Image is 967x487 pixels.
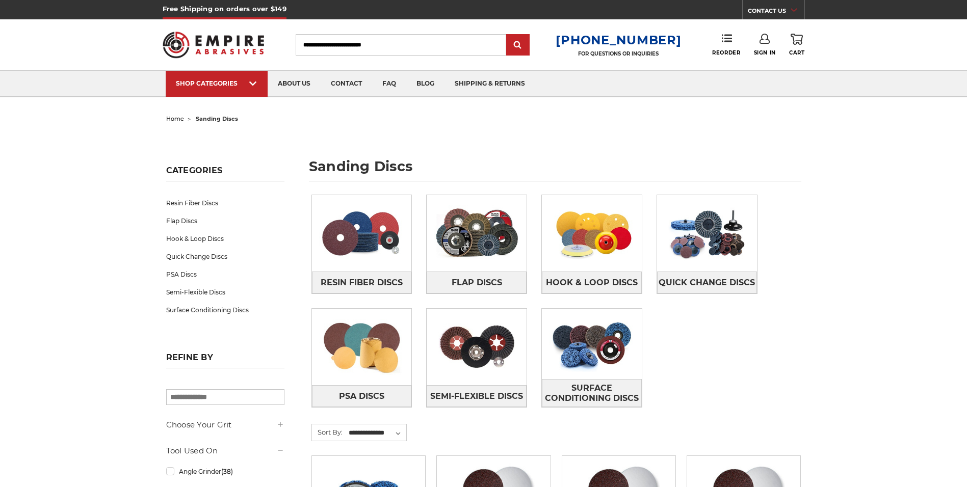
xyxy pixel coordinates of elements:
[312,385,412,407] a: PSA Discs
[508,35,528,56] input: Submit
[321,71,372,97] a: contact
[542,379,642,407] a: Surface Conditioning Discs
[546,274,638,291] span: Hook & Loop Discs
[166,265,284,283] a: PSA Discs
[166,194,284,212] a: Resin Fiber Discs
[556,50,681,57] p: FOR QUESTIONS OR INQUIRIES
[166,166,284,181] h5: Categories
[372,71,406,97] a: faq
[166,283,284,301] a: Semi-Flexible Discs
[166,301,284,319] a: Surface Conditioning Discs
[166,419,284,431] h5: Choose Your Grit
[542,380,641,407] span: Surface Conditioning Discs
[427,198,527,268] img: Flap Discs
[166,230,284,248] a: Hook & Loop Discs
[556,33,681,47] a: [PHONE_NUMBER]
[427,312,527,382] img: Semi-Flexible Discs
[321,274,403,291] span: Resin Fiber Discs
[166,445,284,457] h5: Tool Used On
[166,212,284,230] a: Flap Discs
[309,159,801,181] h1: sanding discs
[196,115,238,122] span: sanding discs
[659,274,755,291] span: Quick Change Discs
[176,79,257,87] div: SHOP CATEGORIES
[406,71,445,97] a: blog
[789,49,804,56] span: Cart
[452,274,502,291] span: Flap Discs
[445,71,535,97] a: shipping & returns
[166,115,184,122] a: home
[339,388,384,405] span: PSA Discs
[542,198,642,268] img: Hook & Loop Discs
[312,424,343,440] label: Sort By:
[163,25,265,65] img: Empire Abrasives
[657,198,757,268] img: Quick Change Discs
[312,198,412,268] img: Resin Fiber Discs
[712,49,740,56] span: Reorder
[754,49,776,56] span: Sign In
[542,272,642,293] a: Hook & Loop Discs
[712,34,740,56] a: Reorder
[748,5,804,19] a: CONTACT US
[221,468,233,475] span: (38)
[427,272,527,293] a: Flap Discs
[166,248,284,265] a: Quick Change Discs
[789,34,804,56] a: Cart
[430,388,523,405] span: Semi-Flexible Discs
[542,309,642,379] img: Surface Conditioning Discs
[166,353,284,368] h5: Refine by
[427,385,527,407] a: Semi-Flexible Discs
[657,272,757,293] a: Quick Change Discs
[312,272,412,293] a: Resin Fiber Discs
[268,71,321,97] a: about us
[347,425,406,441] select: Sort By:
[312,312,412,382] img: PSA Discs
[166,463,284,480] a: Angle Grinder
